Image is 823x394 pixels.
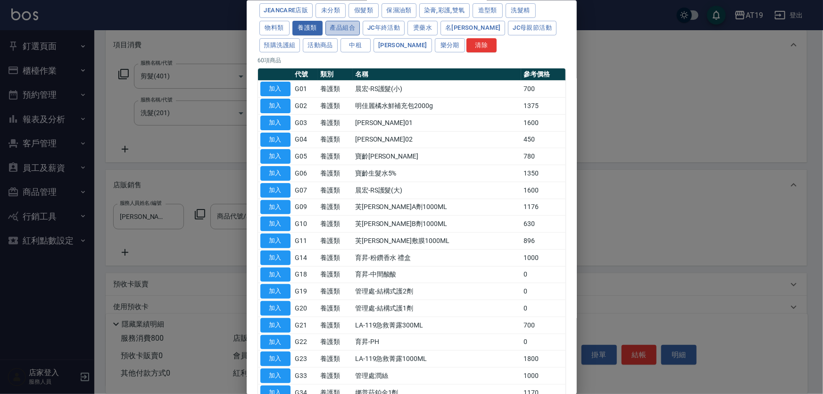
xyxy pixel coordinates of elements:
button: 未分類 [316,3,346,18]
td: 780 [521,148,565,165]
button: 物料類 [259,20,290,35]
td: 1000 [521,249,565,266]
button: 假髮類 [349,3,379,18]
td: 養護類 [318,80,353,97]
button: 清除 [466,38,497,52]
button: 加入 [260,352,291,366]
td: G18 [293,266,318,283]
button: 活動商品 [303,38,338,52]
td: 管理處-結構式護1劑 [353,300,521,317]
td: 1800 [521,350,565,367]
td: 養護類 [318,283,353,300]
td: G01 [293,80,318,97]
button: 加入 [260,115,291,130]
button: 加入 [260,284,291,299]
td: 1350 [521,165,565,182]
td: 養護類 [318,317,353,334]
td: 管理處-結構式護2劑 [353,283,521,300]
td: G11 [293,232,318,249]
td: G10 [293,215,318,232]
td: 養護類 [318,97,353,114]
td: G23 [293,350,318,367]
button: 名[PERSON_NAME] [441,20,505,35]
td: 1600 [521,182,565,199]
th: 代號 [293,68,318,81]
td: 養護類 [318,165,353,182]
td: 芙[PERSON_NAME]敷膜1000ML [353,232,521,249]
button: 燙藥水 [407,20,438,35]
td: 養護類 [318,114,353,131]
td: 寶齡生髮水5% [353,165,521,182]
button: 加入 [260,250,291,265]
th: 參考價格 [521,68,565,81]
button: 加入 [260,217,291,231]
td: G02 [293,97,318,114]
th: 類別 [318,68,353,81]
td: 630 [521,215,565,232]
button: 養護類 [292,20,323,35]
td: 育昇-PH [353,334,521,351]
td: G09 [293,199,318,216]
td: 養護類 [318,182,353,199]
button: 預購洗護組 [259,38,300,52]
td: 養護類 [318,300,353,317]
td: 養護類 [318,334,353,351]
td: G06 [293,165,318,182]
td: 700 [521,317,565,334]
td: 700 [521,80,565,97]
td: LA-119急救菁露300ML [353,317,521,334]
td: 1000 [521,367,565,384]
button: [PERSON_NAME] [374,38,432,52]
td: G21 [293,317,318,334]
td: G07 [293,182,318,199]
td: G03 [293,114,318,131]
button: 加入 [260,82,291,96]
td: LA-119急救菁露1000ML [353,350,521,367]
button: 加入 [260,318,291,332]
td: 896 [521,232,565,249]
td: G05 [293,148,318,165]
td: 管理處潤絲 [353,367,521,384]
button: 中租 [341,38,371,52]
button: 加入 [260,200,291,214]
td: 1600 [521,114,565,131]
td: 養護類 [318,350,353,367]
td: 養護類 [318,215,353,232]
td: 養護類 [318,249,353,266]
td: 寶齡[PERSON_NAME] [353,148,521,165]
button: 加入 [260,369,291,383]
button: 加入 [260,267,291,282]
td: 芙[PERSON_NAME]A劑1000ML [353,199,521,216]
button: 染膏,彩護,雙氧 [419,3,470,18]
p: 60 項商品 [258,56,565,65]
td: 育昇-中間酸酸 [353,266,521,283]
td: 育昇-粉鑽香水 禮盒 [353,249,521,266]
td: G20 [293,300,318,317]
button: 加入 [260,166,291,181]
button: JC母親節活動 [508,20,557,35]
td: 0 [521,283,565,300]
td: 明佳麗橘水鮮補充包2000g [353,97,521,114]
td: 養護類 [318,199,353,216]
button: 加入 [260,234,291,248]
button: JC年終活動 [363,20,405,35]
button: 樂分期 [435,38,465,52]
td: 晨宏-RS護髮(大) [353,182,521,199]
td: 1375 [521,97,565,114]
td: 養護類 [318,131,353,148]
td: G14 [293,249,318,266]
td: 養護類 [318,232,353,249]
td: G22 [293,334,318,351]
td: 養護類 [318,367,353,384]
button: 加入 [260,149,291,164]
td: 450 [521,131,565,148]
th: 名稱 [353,68,521,81]
button: 加入 [260,183,291,197]
button: 加入 [260,335,291,349]
button: 保濕油類 [382,3,416,18]
td: 0 [521,300,565,317]
td: 1176 [521,199,565,216]
button: 加入 [260,99,291,113]
button: JeanCare店販 [259,3,313,18]
td: 0 [521,266,565,283]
